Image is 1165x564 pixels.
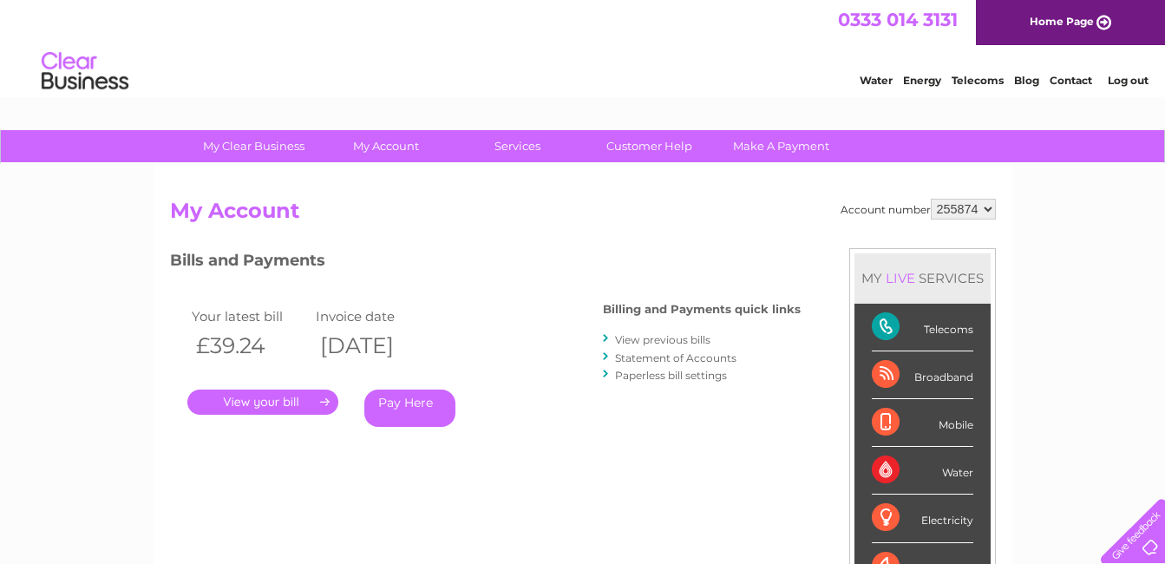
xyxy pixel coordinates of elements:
a: Customer Help [578,130,721,162]
a: Contact [1050,74,1092,87]
a: My Clear Business [182,130,325,162]
img: logo.png [41,45,129,98]
div: Clear Business is a trading name of Verastar Limited (registered in [GEOGRAPHIC_DATA] No. 3667643... [173,10,993,84]
h4: Billing and Payments quick links [603,303,801,316]
td: Invoice date [311,305,436,328]
div: Telecoms [872,304,973,351]
a: Log out [1108,74,1149,87]
a: My Account [314,130,457,162]
a: Water [860,74,893,87]
div: Broadband [872,351,973,399]
td: Your latest bill [187,305,312,328]
a: Make A Payment [710,130,853,162]
th: £39.24 [187,328,312,364]
a: Services [446,130,589,162]
a: . [187,390,338,415]
a: Telecoms [952,74,1004,87]
div: LIVE [882,270,919,286]
a: 0333 014 3131 [838,9,958,30]
a: Energy [903,74,941,87]
div: Water [872,447,973,495]
div: Electricity [872,495,973,542]
div: MY SERVICES [854,253,991,303]
a: View previous bills [615,333,710,346]
div: Mobile [872,399,973,447]
a: Pay Here [364,390,455,427]
h2: My Account [170,199,996,232]
h3: Bills and Payments [170,248,801,279]
th: [DATE] [311,328,436,364]
a: Paperless bill settings [615,369,727,382]
div: Account number [841,199,996,220]
a: Blog [1014,74,1039,87]
a: Statement of Accounts [615,351,736,364]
